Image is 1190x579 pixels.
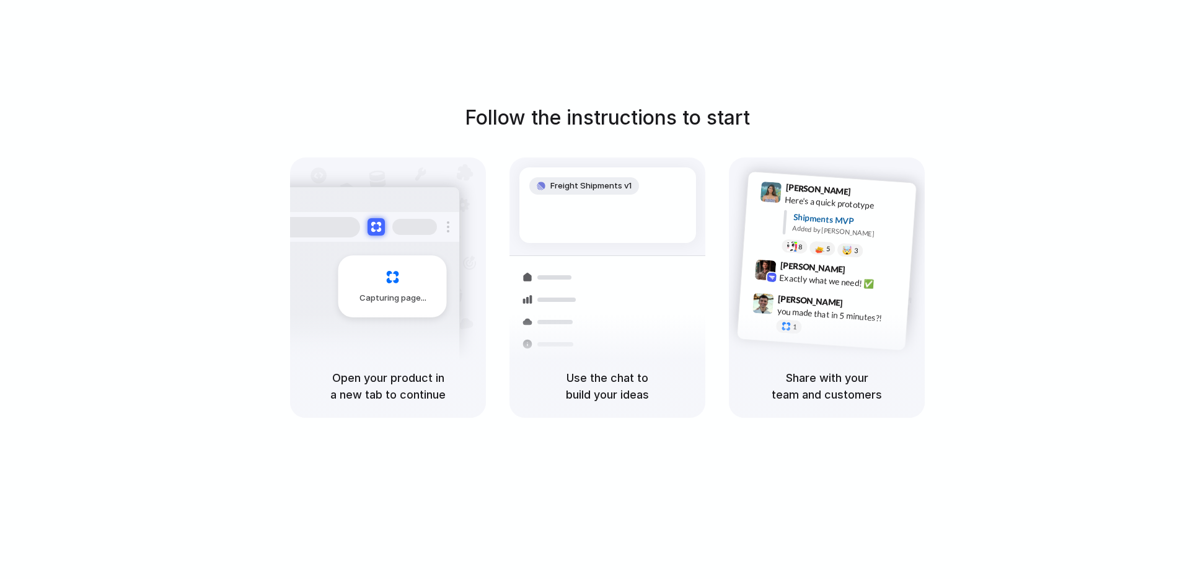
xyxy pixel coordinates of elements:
[842,245,853,255] div: 🤯
[550,180,632,192] span: Freight Shipments v1
[465,103,750,133] h1: Follow the instructions to start
[793,211,907,231] div: Shipments MVP
[792,223,906,241] div: Added by [PERSON_NAME]
[524,369,690,403] h5: Use the chat to build your ideas
[779,272,903,293] div: Exactly what we need! ✅
[826,245,831,252] span: 5
[854,247,858,254] span: 3
[744,369,910,403] h5: Share with your team and customers
[798,244,803,250] span: 8
[793,324,797,330] span: 1
[780,259,845,276] span: [PERSON_NAME]
[305,369,471,403] h5: Open your product in a new tab to continue
[785,193,909,214] div: Here's a quick prototype
[855,187,880,201] span: 9:41 AM
[778,292,844,310] span: [PERSON_NAME]
[777,305,901,326] div: you made that in 5 minutes?!
[785,180,851,198] span: [PERSON_NAME]
[359,292,428,304] span: Capturing page
[849,265,875,280] span: 9:42 AM
[847,298,872,312] span: 9:47 AM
